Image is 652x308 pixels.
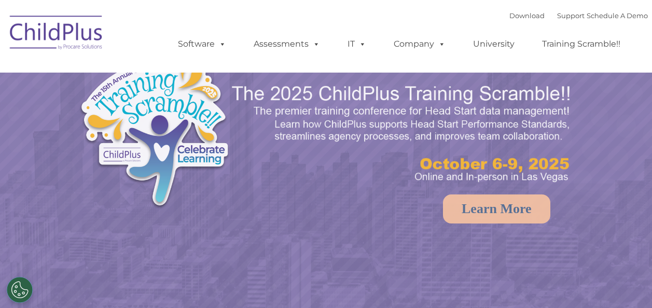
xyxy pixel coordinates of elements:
a: Support [557,11,585,20]
font: | [509,11,648,20]
a: Download [509,11,545,20]
a: Training Scramble!! [532,34,631,54]
a: Schedule A Demo [587,11,648,20]
a: Company [383,34,456,54]
a: University [463,34,525,54]
button: Cookies Settings [7,277,33,303]
img: ChildPlus by Procare Solutions [5,8,108,60]
a: Software [168,34,237,54]
a: Learn More [443,194,550,223]
a: IT [337,34,377,54]
a: Assessments [243,34,330,54]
